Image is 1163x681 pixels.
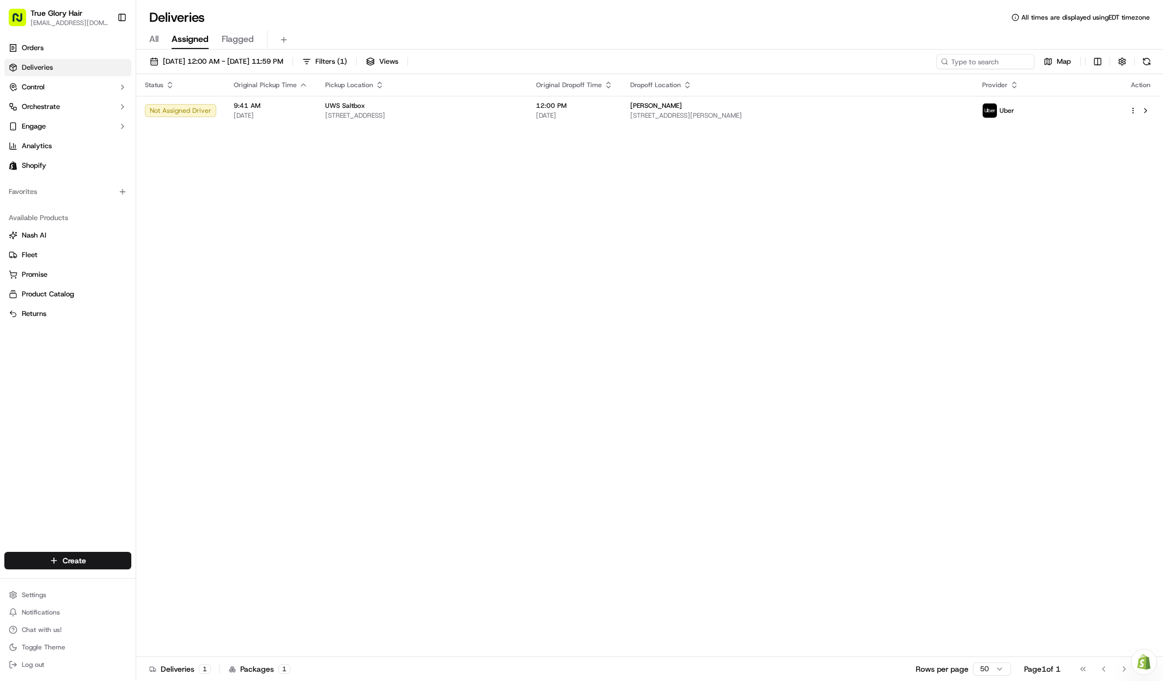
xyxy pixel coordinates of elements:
[172,33,209,46] span: Assigned
[1039,54,1076,69] button: Map
[149,33,159,46] span: All
[379,57,398,66] span: Views
[4,59,131,76] a: Deliveries
[9,289,127,299] a: Product Catalog
[22,230,46,240] span: Nash AI
[4,157,131,174] a: Shopify
[22,43,44,53] span: Orders
[22,250,38,260] span: Fleet
[278,664,290,674] div: 1
[234,111,308,120] span: [DATE]
[1021,13,1150,22] span: All times are displayed using EDT timezone
[536,81,602,89] span: Original Dropoff Time
[325,101,365,110] span: UWS Saltbox
[4,227,131,244] button: Nash AI
[229,664,290,674] div: Packages
[1000,106,1014,115] span: Uber
[22,270,47,279] span: Promise
[4,39,131,57] a: Orders
[234,81,297,89] span: Original Pickup Time
[22,82,45,92] span: Control
[337,57,347,66] span: ( 1 )
[4,587,131,603] button: Settings
[630,101,682,110] span: [PERSON_NAME]
[9,309,127,319] a: Returns
[149,9,205,26] h1: Deliveries
[145,81,163,89] span: Status
[9,250,127,260] a: Fleet
[22,309,46,319] span: Returns
[4,305,131,323] button: Returns
[4,78,131,96] button: Control
[361,54,403,69] button: Views
[31,19,108,27] button: [EMAIL_ADDRESS][DOMAIN_NAME]
[1024,664,1061,674] div: Page 1 of 1
[983,104,997,118] img: uber-new-logo.jpeg
[222,33,254,46] span: Flagged
[22,608,60,617] span: Notifications
[9,230,127,240] a: Nash AI
[4,209,131,227] div: Available Products
[22,625,62,634] span: Chat with us!
[63,555,86,566] span: Create
[4,246,131,264] button: Fleet
[22,102,60,112] span: Orchestrate
[4,622,131,637] button: Chat with us!
[9,270,127,279] a: Promise
[163,57,283,66] span: [DATE] 12:00 AM - [DATE] 11:59 PM
[4,118,131,135] button: Engage
[4,657,131,672] button: Log out
[199,664,211,674] div: 1
[4,4,113,31] button: True Glory Hair[EMAIL_ADDRESS][DOMAIN_NAME]
[22,643,65,652] span: Toggle Theme
[1139,54,1154,69] button: Refresh
[22,63,53,72] span: Deliveries
[1057,57,1071,66] span: Map
[22,161,46,171] span: Shopify
[149,664,211,674] div: Deliveries
[4,266,131,283] button: Promise
[916,664,969,674] p: Rows per page
[315,57,347,66] span: Filters
[22,141,52,151] span: Analytics
[1129,81,1152,89] div: Action
[4,605,131,620] button: Notifications
[982,81,1008,89] span: Provider
[325,81,373,89] span: Pickup Location
[31,8,82,19] button: True Glory Hair
[936,54,1034,69] input: Type to search
[9,161,17,170] img: Shopify logo
[297,54,352,69] button: Filters(1)
[325,111,519,120] span: [STREET_ADDRESS]
[234,101,308,110] span: 9:41 AM
[536,111,613,120] span: [DATE]
[22,121,46,131] span: Engage
[4,640,131,655] button: Toggle Theme
[22,660,44,669] span: Log out
[630,111,965,120] span: [STREET_ADDRESS][PERSON_NAME]
[22,591,46,599] span: Settings
[4,183,131,200] div: Favorites
[145,54,288,69] button: [DATE] 12:00 AM - [DATE] 11:59 PM
[630,81,681,89] span: Dropoff Location
[4,285,131,303] button: Product Catalog
[4,98,131,115] button: Orchestrate
[4,137,131,155] a: Analytics
[22,289,74,299] span: Product Catalog
[536,101,613,110] span: 12:00 PM
[4,552,131,569] button: Create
